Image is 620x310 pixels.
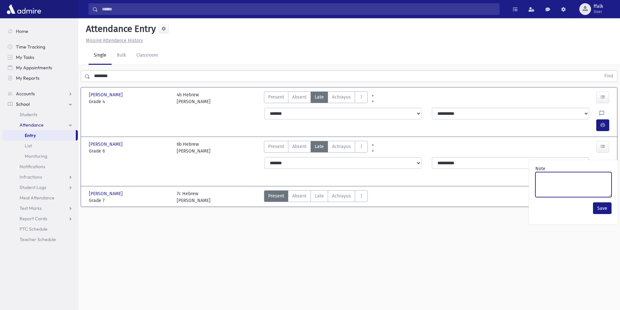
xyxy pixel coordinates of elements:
[292,143,307,150] span: Absent
[83,23,156,34] h5: Attendance Entry
[3,130,76,141] a: Entry
[98,3,499,15] input: Search
[264,141,368,155] div: AttTypes
[25,153,47,159] span: Monitoring
[89,47,112,65] a: Single
[20,236,56,242] span: Teacher Schedule
[89,148,170,155] span: Grade 6
[89,141,124,148] span: [PERSON_NAME]
[83,38,143,43] a: Missing Attendance History
[3,151,78,161] a: Monitoring
[86,38,143,43] u: Missing Attendance History
[16,91,35,97] span: Accounts
[3,203,78,213] a: Test Marks
[268,143,284,150] span: Present
[3,26,78,36] a: Home
[20,174,42,180] span: Infractions
[16,54,34,60] span: My Tasks
[594,9,603,14] span: User
[292,193,307,199] span: Absent
[3,182,78,193] a: Student Logs
[20,195,55,201] span: Meal Attendance
[594,4,603,9] span: ffalk
[16,44,45,50] span: Time Tracking
[332,143,351,150] span: Achrayus
[3,99,78,109] a: School
[3,193,78,203] a: Meal Attendance
[89,190,124,197] span: [PERSON_NAME]
[3,161,78,172] a: Notifications
[89,91,124,98] span: [PERSON_NAME]
[3,234,78,245] a: Teacher Schedule
[268,193,284,199] span: Present
[315,94,324,101] span: Late
[177,141,211,155] div: 6b Hebrew [PERSON_NAME]
[3,141,78,151] a: List
[3,109,78,120] a: Students
[177,91,211,105] div: 4b Hebrew [PERSON_NAME]
[292,94,307,101] span: Absent
[89,98,170,105] span: Grade 4
[20,164,45,169] span: Notifications
[268,94,284,101] span: Present
[264,91,368,105] div: AttTypes
[3,73,78,83] a: My Reports
[593,202,612,214] button: Save
[3,172,78,182] a: Infractions
[89,197,170,204] span: Grade 7
[332,94,351,101] span: Achrayus
[5,3,43,16] img: AdmirePro
[20,226,48,232] span: PTC Schedule
[3,120,78,130] a: Attendance
[16,28,28,34] span: Home
[25,132,36,138] span: Entry
[16,101,30,107] span: School
[3,42,78,52] a: Time Tracking
[25,143,32,149] span: List
[20,184,46,190] span: Student Logs
[131,47,163,65] a: Classroom
[177,190,211,204] div: 7c Hebrew [PERSON_NAME]
[112,47,131,65] a: Bulk
[3,213,78,224] a: Report Cards
[315,193,324,199] span: Late
[20,216,47,222] span: Report Cards
[315,143,324,150] span: Late
[600,71,617,82] button: Find
[20,112,37,117] span: Students
[16,65,52,71] span: My Appointments
[264,190,368,204] div: AttTypes
[3,62,78,73] a: My Appointments
[20,205,42,211] span: Test Marks
[332,193,351,199] span: Achrayus
[20,122,44,128] span: Attendance
[3,52,78,62] a: My Tasks
[3,88,78,99] a: Accounts
[3,224,78,234] a: PTC Schedule
[16,75,39,81] span: My Reports
[535,165,545,172] label: Note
